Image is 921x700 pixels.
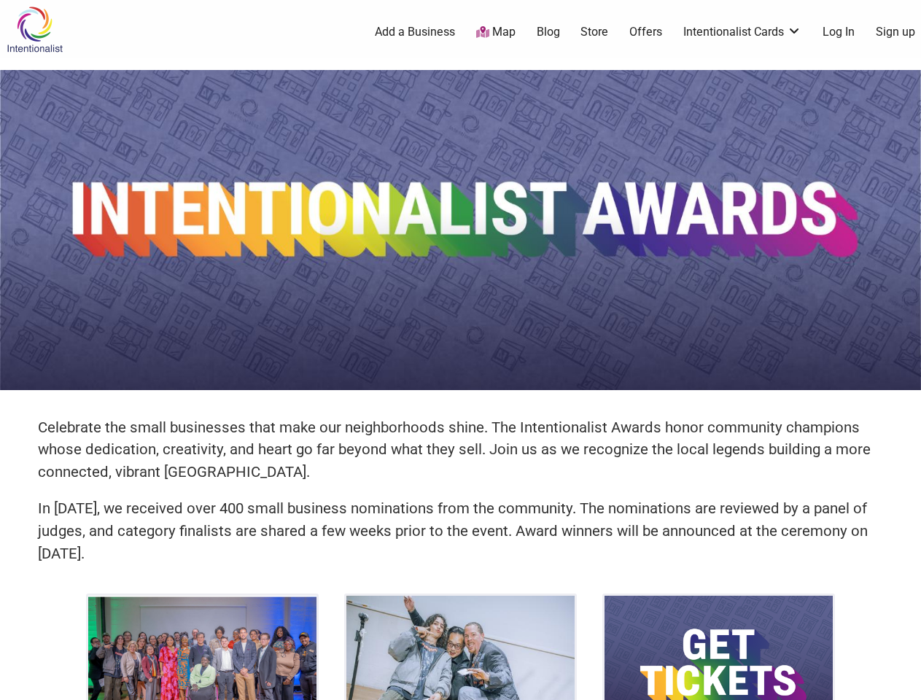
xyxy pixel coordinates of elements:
[580,24,608,40] a: Store
[537,24,560,40] a: Blog
[823,24,855,40] a: Log In
[38,416,884,483] p: Celebrate the small businesses that make our neighborhoods shine. The Intentionalist Awards honor...
[629,24,662,40] a: Offers
[38,497,884,564] p: In [DATE], we received over 400 small business nominations from the community. The nominations ar...
[876,24,915,40] a: Sign up
[375,24,455,40] a: Add a Business
[683,24,801,40] a: Intentionalist Cards
[476,24,516,41] a: Map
